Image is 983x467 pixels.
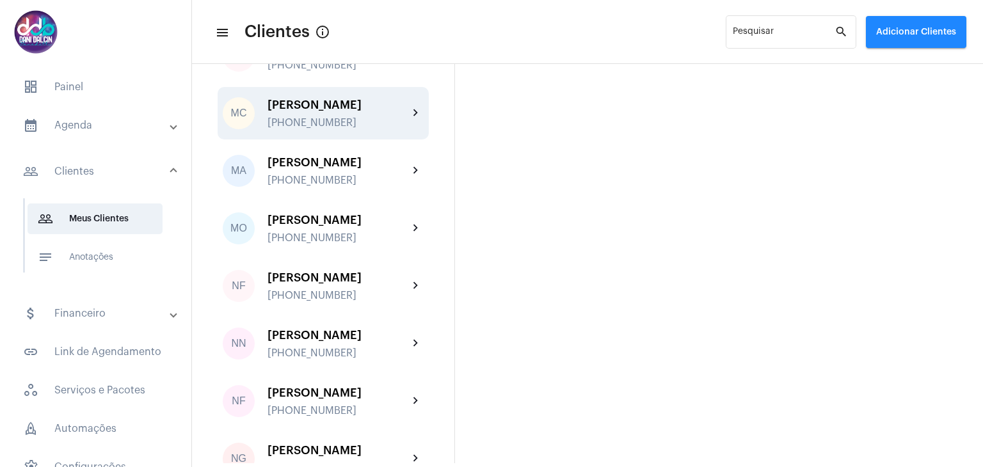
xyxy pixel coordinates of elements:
mat-expansion-panel-header: sidenav iconAgenda [8,110,191,141]
mat-icon: chevron_right [408,393,424,409]
div: [PHONE_NUMBER] [268,59,408,71]
button: Button that displays a tooltip when focused or hovered over [310,19,335,45]
mat-expansion-panel-header: sidenav iconFinanceiro [8,298,191,329]
div: MC [223,97,255,129]
input: Pesquisar [733,29,835,40]
span: sidenav icon [23,421,38,436]
mat-icon: Button that displays a tooltip when focused or hovered over [315,24,330,40]
mat-icon: chevron_right [408,221,424,236]
mat-icon: chevron_right [408,163,424,178]
span: Link de Agendamento [13,336,179,367]
div: MO [223,212,255,244]
mat-icon: chevron_right [408,106,424,121]
div: [PHONE_NUMBER] [268,347,408,359]
mat-panel-title: Clientes [23,164,171,179]
span: Clientes [244,22,310,42]
mat-panel-title: Financeiro [23,306,171,321]
div: [PHONE_NUMBER] [268,117,408,129]
mat-icon: chevron_right [408,451,424,466]
div: [PERSON_NAME] [268,214,408,226]
img: 5016df74-caca-6049-816a-988d68c8aa82.png [10,6,61,58]
button: Adicionar Clientes [866,16,966,48]
span: sidenav icon [23,79,38,95]
div: NN [223,328,255,360]
mat-icon: chevron_right [408,278,424,294]
span: sidenav icon [23,383,38,398]
div: [PERSON_NAME] [268,329,408,342]
span: Automações [13,413,179,444]
div: MA [223,155,255,187]
mat-icon: sidenav icon [23,306,38,321]
mat-icon: sidenav icon [38,211,53,226]
mat-icon: sidenav icon [38,249,53,265]
span: Painel [13,72,179,102]
mat-icon: sidenav icon [23,164,38,179]
div: [PHONE_NUMBER] [268,290,408,301]
div: [PHONE_NUMBER] [268,232,408,244]
div: NF [223,385,255,417]
mat-icon: sidenav icon [23,118,38,133]
mat-icon: sidenav icon [23,344,38,360]
div: sidenav iconClientes [8,192,191,290]
span: Serviços e Pacotes [13,375,179,406]
span: Anotações [28,242,163,273]
div: [PERSON_NAME] [268,444,408,457]
div: [PHONE_NUMBER] [268,175,408,186]
div: NF [223,270,255,302]
div: [PERSON_NAME] [268,271,408,284]
mat-expansion-panel-header: sidenav iconClientes [8,151,191,192]
div: [PERSON_NAME] [268,99,408,111]
div: [PHONE_NUMBER] [268,405,408,416]
span: Meus Clientes [28,203,163,234]
div: [PERSON_NAME] [268,386,408,399]
mat-icon: chevron_right [408,336,424,351]
span: Adicionar Clientes [876,28,956,36]
mat-icon: search [835,24,850,40]
div: [PERSON_NAME] [268,156,408,169]
mat-icon: sidenav icon [215,25,228,40]
mat-panel-title: Agenda [23,118,171,133]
